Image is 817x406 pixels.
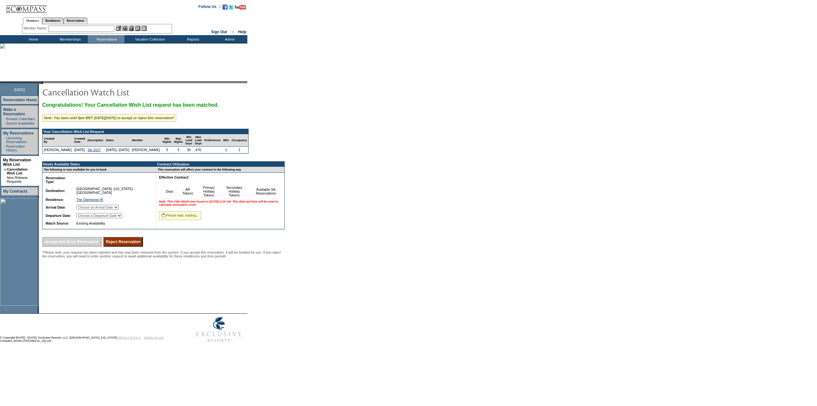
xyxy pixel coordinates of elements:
td: This reservation will affect your contract in the following way [156,167,284,173]
td: Reservations [88,35,124,43]
td: [PERSON_NAME] [131,147,161,153]
td: Memberships [51,35,88,43]
img: Impersonate [129,26,134,31]
a: Upcoming Reservations [6,136,26,144]
td: 3 [161,147,173,153]
a: Become our fan on Facebook [222,6,228,10]
a: Follow us on Twitter [229,6,234,10]
a: Help [238,30,246,34]
input: Reject Reservation [103,237,143,247]
td: Follow Us :: [199,4,221,11]
td: 30 [184,147,194,153]
span: [DATE] [14,88,25,92]
td: · [4,136,5,144]
td: 1 [222,147,230,153]
a: Search Availability [6,121,34,125]
i: Note: You have until 5pm MDT [DATE][DATE] to accept or reject this reservation* [44,116,174,120]
b: Departure Date: [46,214,71,218]
b: Residence: [46,198,64,202]
img: b_calculator.gif [141,26,147,31]
td: [GEOGRAPHIC_DATA], [US_STATE] - [GEOGRAPHIC_DATA] [75,186,151,196]
td: · [4,117,5,121]
td: Preferences [203,134,222,147]
td: Created By [42,134,73,147]
td: Dates [105,134,131,147]
td: Vacation Collection [124,35,174,43]
a: Browse Calendars [6,117,35,121]
td: Reports [174,35,211,43]
a: Reservations [64,17,87,24]
a: Sign Out [211,30,227,34]
img: Subscribe to our YouTube Channel [235,5,246,10]
b: » [4,167,6,171]
img: Become our fan on Facebook [222,4,228,10]
a: My Reservation Wish List [3,158,31,167]
span: *Please note, your request has been satisfied and has now been removed from the system. If you ac... [42,250,281,258]
td: Home [14,35,51,43]
a: Cancellation Wish List [7,167,27,175]
td: 3 [173,147,184,153]
b: Match Source: [46,221,69,225]
div: Member Name: [24,26,48,31]
td: [DATE]- [DATE] [105,147,131,153]
b: Destination: [46,189,65,193]
td: · [4,176,6,183]
td: Member [131,134,161,147]
img: Follow us on Twitter [229,4,234,10]
input: Accept and Book Reservation [42,237,101,247]
b: Arrival Date: [46,205,66,209]
td: Primary Holiday Tokens [198,184,220,199]
td: Your Cancellation Wish List Request [42,129,248,134]
img: View [122,26,128,31]
a: Members [23,17,42,24]
td: Min Lead Days [184,134,194,147]
a: My Contracts [3,189,27,194]
td: Description [86,134,105,147]
div: Please wait, loading... [159,211,201,220]
td: BRs [222,134,230,147]
td: Max Nights [173,134,184,147]
td: AR Tokens [177,184,198,199]
td: Newly Available Dates [42,162,153,167]
td: Existing Availability [75,220,151,226]
a: Reservation Home [3,98,37,102]
td: · [4,144,5,152]
a: Ski 2027 [87,148,101,152]
td: 2 [230,147,249,153]
td: Admin [211,35,247,43]
img: promoShadowLeftCorner.gif [41,81,43,84]
a: PRIVACY POLICY [118,336,141,339]
td: Min Nights [161,134,173,147]
a: Reservation History [6,144,25,152]
a: My Reservations [3,131,34,135]
a: Residences [42,17,64,24]
img: Reservations [135,26,140,31]
a: Subscribe to our YouTube Channel [235,6,246,10]
td: The following is now available for you to book [42,167,153,173]
img: b_edit.gif [116,26,121,31]
b: Reservation Type: [46,176,65,184]
span: Congratulations! Your Cancellation Wish List request has been matched. [42,102,219,108]
td: · [4,121,5,125]
td: 476 [194,147,203,153]
img: pgTtlCancellationNotification.gif [42,86,170,98]
td: Created Date [73,134,86,147]
td: Contract Utilization [156,162,284,167]
td: Days [162,184,178,199]
a: TERMS OF USE [144,336,164,339]
td: Available SA Reservations [249,184,283,199]
span: :: [231,30,234,34]
a: New Release Requests [7,176,27,183]
td: Max Lead Days [194,134,203,147]
a: Make a Reservation [3,107,25,116]
td: Secondary Holiday Tokens [220,184,249,199]
b: Effective Contract: [159,175,189,179]
td: [PERSON_NAME] [42,147,73,153]
td: Occupancy [230,134,249,147]
a: The Glenwood #6 [76,198,103,202]
img: blank.gif [43,81,44,84]
td: Note: This CWL Match was found on [DATE] 3:20 AM. This date and time will be used to calculate re... [158,199,283,208]
td: [DATE] [73,147,86,153]
img: Exclusive Resorts [190,314,247,346]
